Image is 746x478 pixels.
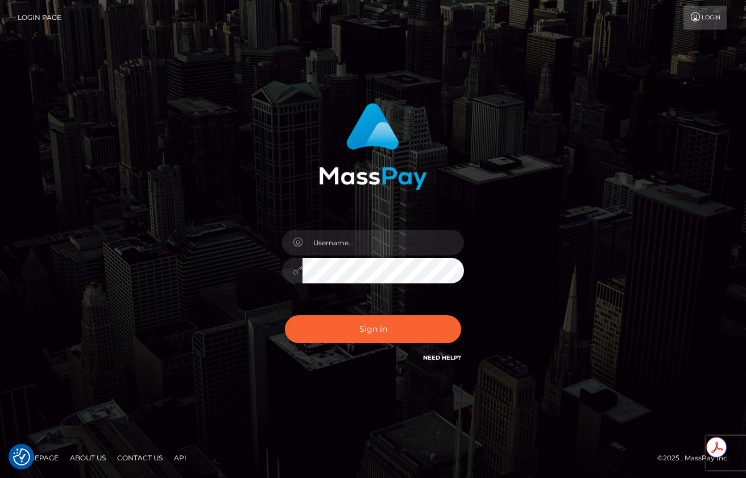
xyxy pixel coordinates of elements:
button: Sign in [285,315,461,343]
a: Login Page [18,6,61,30]
img: Revisit consent button [13,448,30,465]
a: Need Help? [423,354,461,361]
input: Username... [302,230,464,256]
a: Homepage [13,449,63,467]
div: © 2025 , MassPay Inc. [657,452,737,464]
button: Consent Preferences [13,448,30,465]
a: Login [683,6,727,30]
a: About Us [65,449,110,467]
a: API [169,449,191,467]
img: MassPay Login [319,103,427,190]
a: Contact Us [113,449,167,467]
